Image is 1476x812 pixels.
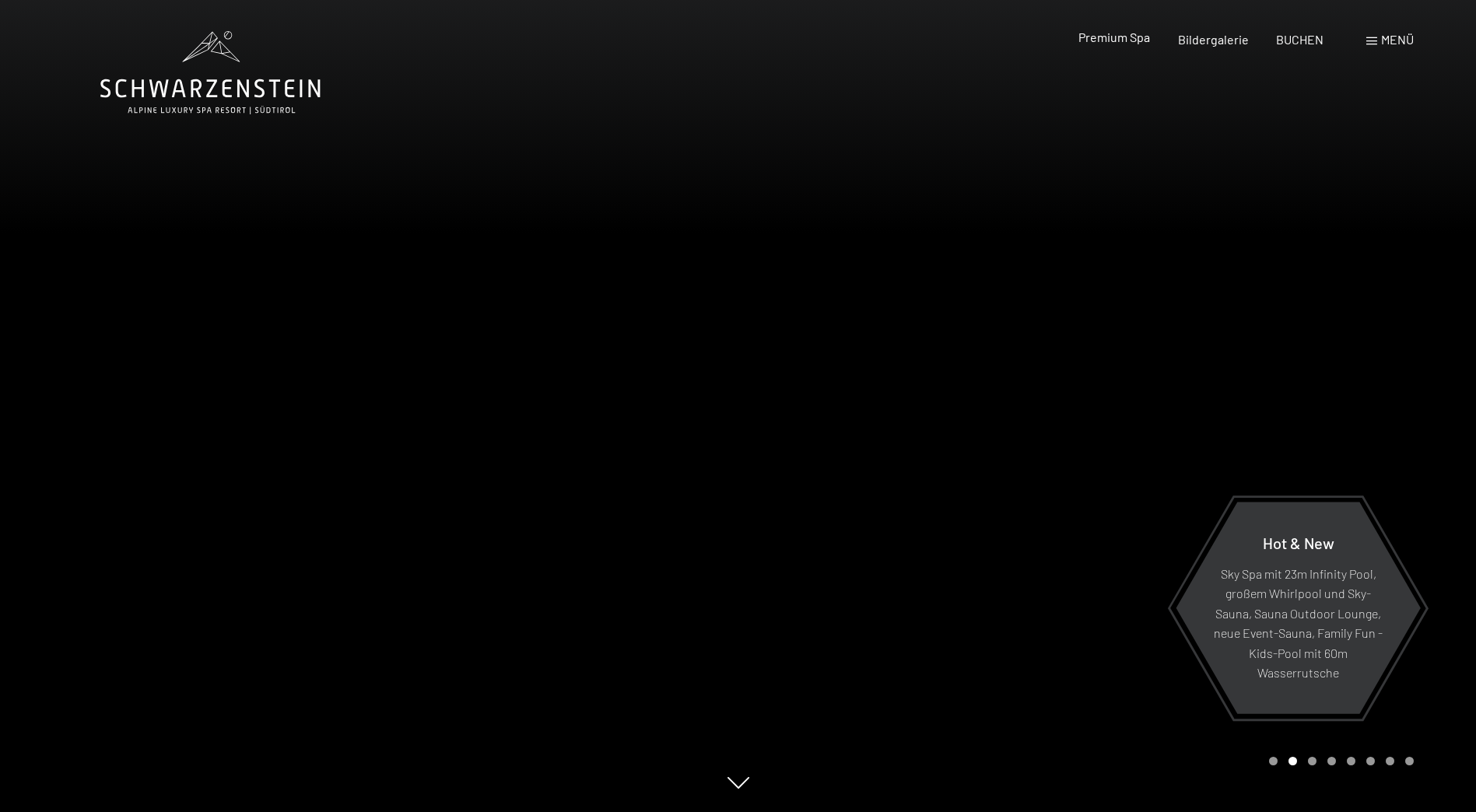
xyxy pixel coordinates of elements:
a: Premium Spa [1078,30,1150,44]
div: Carousel Page 8 [1405,757,1414,765]
span: Menü [1381,32,1414,47]
div: Carousel Pagination [1264,757,1414,765]
div: Carousel Page 4 [1327,757,1336,765]
p: Sky Spa mit 23m Infinity Pool, großem Whirlpool und Sky-Sauna, Sauna Outdoor Lounge, neue Event-S... [1214,563,1383,683]
div: Carousel Page 7 [1386,757,1394,765]
a: Hot & New Sky Spa mit 23m Infinity Pool, großem Whirlpool und Sky-Sauna, Sauna Outdoor Lounge, ne... [1175,501,1422,715]
span: Hot & New [1263,533,1334,551]
div: Carousel Page 1 [1269,757,1278,765]
div: Carousel Page 2 (Current Slide) [1288,757,1297,765]
div: Carousel Page 5 [1347,757,1355,765]
div: Carousel Page 6 [1366,757,1375,765]
a: Bildergalerie [1178,32,1249,47]
a: BUCHEN [1276,32,1323,47]
div: Carousel Page 3 [1308,757,1316,765]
